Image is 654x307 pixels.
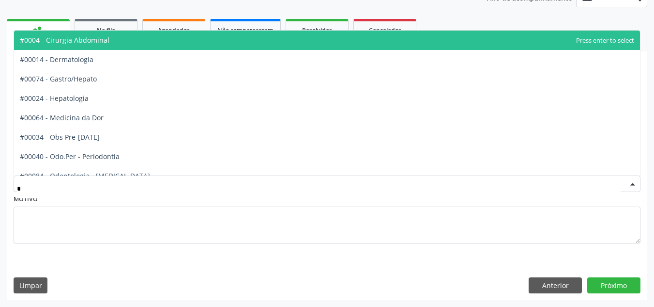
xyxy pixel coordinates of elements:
[20,35,109,45] span: #0004 - Cirurgia Abdominal
[217,26,274,34] span: Não compareceram
[14,277,47,294] button: Limpar
[20,132,100,142] span: #00034 - Obs Pre-[DATE]
[20,94,89,103] span: #00024 - Hepatologia
[20,171,150,180] span: #00084 - Odontologia - [MEDICAL_DATA]
[302,26,332,34] span: Resolvidos
[14,192,38,207] label: Motivo
[20,152,120,161] span: #00040 - Odo.Per - Periodontia
[369,26,401,34] span: Cancelados
[20,55,93,64] span: #00014 - Dermatologia
[20,74,97,83] span: #00074 - Gastro/Hepato
[158,26,190,34] span: Agendados
[97,26,115,34] span: Na fila
[587,277,640,294] button: Próximo
[33,25,44,35] div: person_add
[529,277,582,294] button: Anterior
[20,113,104,122] span: #00064 - Medicina da Dor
